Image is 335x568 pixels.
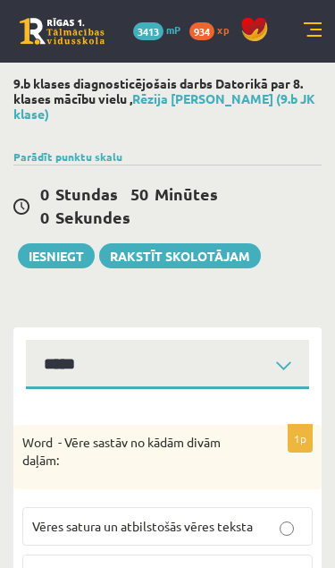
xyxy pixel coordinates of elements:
span: 934 [189,22,214,40]
button: Iesniegt [18,243,95,268]
span: Minūtes [155,183,218,204]
span: 50 [130,183,148,204]
span: 0 [40,207,49,227]
p: 1p [288,424,313,453]
span: Vēres satura un atbilstošās vēres teksta [32,518,253,534]
input: Vēres satura un atbilstošās vēres teksta [280,521,294,536]
a: Rēzija [PERSON_NAME] (9.b JK klase) [13,90,315,122]
a: Rakstīt skolotājam [99,243,261,268]
span: 3413 [133,22,163,40]
a: 934 xp [189,22,238,37]
span: mP [166,22,180,37]
a: Parādīt punktu skalu [13,149,122,164]
span: Sekundes [55,207,130,227]
span: xp [217,22,229,37]
a: Rīgas 1. Tālmācības vidusskola [20,18,105,45]
h2: 9.b klases diagnosticējošais darbs Datorikā par 8. klases mācību vielu , [13,76,322,121]
span: Stundas [55,183,118,204]
span: 0 [40,183,49,204]
p: Word - Vēre sastāv no kādām divām daļām: [22,434,223,469]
